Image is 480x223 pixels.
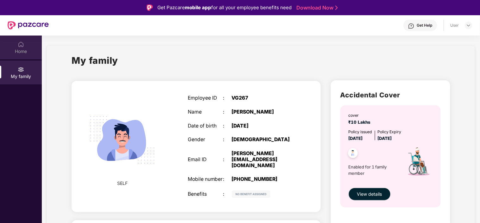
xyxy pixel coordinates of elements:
div: Get Pazcare for all your employee benefits need [157,4,292,11]
button: View details [349,188,391,200]
img: svg+xml;base64,PHN2ZyBpZD0iRHJvcGRvd24tMzJ4MzIiIHhtbG5zPSJodHRwOi8vd3d3LnczLm9yZy8yMDAwL3N2ZyIgd2... [466,23,471,28]
span: View details [357,191,382,198]
div: [PERSON_NAME][EMAIL_ADDRESS][DOMAIN_NAME] [232,151,293,168]
img: svg+xml;base64,PHN2ZyBpZD0iSG9tZSIgeG1sbnM9Imh0dHA6Ly93d3cudzMub3JnLzIwMDAvc3ZnIiB3aWR0aD0iMjAiIG... [18,41,24,48]
span: [DATE] [378,136,392,141]
span: ₹10 Lakhs [349,120,373,125]
h1: My family [72,53,118,68]
div: Email ID [188,157,223,163]
div: [DATE] [232,123,293,129]
div: Gender [188,137,223,143]
div: Date of birth [188,123,223,129]
img: svg+xml;base64,PHN2ZyB4bWxucz0iaHR0cDovL3d3dy53My5vcmcvMjAwMC9zdmciIHdpZHRoPSIyMjQiIGhlaWdodD0iMT... [82,100,162,180]
div: Mobile number [188,176,223,182]
img: svg+xml;base64,PHN2ZyBpZD0iSGVscC0zMngzMiIgeG1sbnM9Imh0dHA6Ly93d3cudzMub3JnLzIwMDAvc3ZnIiB3aWR0aD... [408,23,414,29]
div: cover [349,112,373,118]
div: : [223,191,232,197]
div: : [223,123,232,129]
img: svg+xml;base64,PHN2ZyB4bWxucz0iaHR0cDovL3d3dy53My5vcmcvMjAwMC9zdmciIHdpZHRoPSI0OC45NDMiIGhlaWdodD... [345,146,361,162]
div: User [451,23,459,28]
span: Enabled for 1 family member [349,164,398,177]
img: Stroke [335,4,338,11]
div: : [223,176,232,182]
div: Get Help [417,23,433,28]
span: [DATE] [349,136,363,141]
img: New Pazcare Logo [8,21,49,30]
a: Download Now [296,4,336,11]
div: VG267 [232,95,293,101]
div: : [223,137,232,143]
div: [PERSON_NAME] [232,109,293,115]
h2: Accidental Cover [340,90,441,100]
img: icon [398,142,438,185]
div: [DEMOGRAPHIC_DATA] [232,137,293,143]
div: Benefits [188,191,223,197]
img: svg+xml;base64,PHN2ZyB4bWxucz0iaHR0cDovL3d3dy53My5vcmcvMjAwMC9zdmciIHdpZHRoPSIxMjIiIGhlaWdodD0iMj... [232,190,270,198]
img: svg+xml;base64,PHN2ZyB3aWR0aD0iMjAiIGhlaWdodD0iMjAiIHZpZXdCb3g9IjAgMCAyMCAyMCIgZmlsbD0ibm9uZSIgeG... [18,66,24,73]
div: : [223,109,232,115]
div: Policy issued [349,129,372,135]
div: Employee ID [188,95,223,101]
strong: mobile app [185,4,211,10]
span: SELF [117,180,128,187]
div: Policy Expiry [378,129,401,135]
img: Logo [147,4,153,11]
div: : [223,95,232,101]
div: [PHONE_NUMBER] [232,176,293,182]
div: : [223,157,232,163]
div: Name [188,109,223,115]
